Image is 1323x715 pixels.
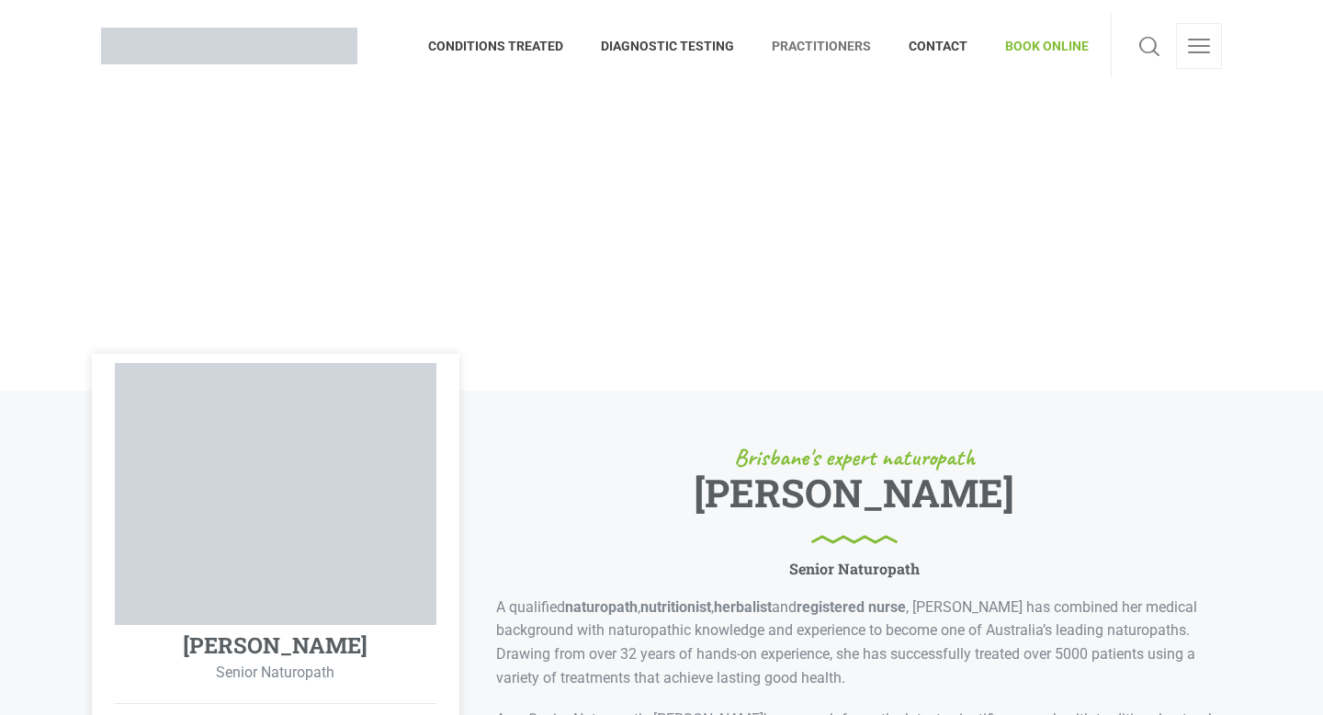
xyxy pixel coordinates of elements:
[428,14,582,78] a: CONDITIONS TREATED
[565,598,638,616] b: naturopath
[753,14,890,78] a: PRACTITIONERS
[797,598,906,616] b: registered nurse
[101,14,357,78] a: Brisbane Naturopath
[496,596,1213,689] p: A qualified , , and , [PERSON_NAME] has combined her medical background with naturopathic knowled...
[183,632,367,659] h4: [PERSON_NAME]
[115,665,436,680] p: Senior Naturopath
[753,31,890,61] span: PRACTITIONERS
[428,31,582,61] span: CONDITIONS TREATED
[734,446,975,470] span: Brisbane's expert naturopath
[582,14,753,78] a: DIAGNOSTIC TESTING
[101,28,357,64] img: Brisbane Naturopath
[890,31,987,61] span: CONTACT
[1134,23,1165,69] a: Search
[640,598,711,616] b: nutritionist
[694,477,1014,545] h1: [PERSON_NAME]
[582,31,753,61] span: DIAGNOSTIC TESTING
[987,31,1089,61] span: BOOK ONLINE
[789,560,920,577] h6: Senior Naturopath
[115,363,436,625] img: Elisabeth Singler Naturopath
[890,14,987,78] a: CONTACT
[714,598,772,616] b: herbalist
[987,14,1089,78] a: BOOK ONLINE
